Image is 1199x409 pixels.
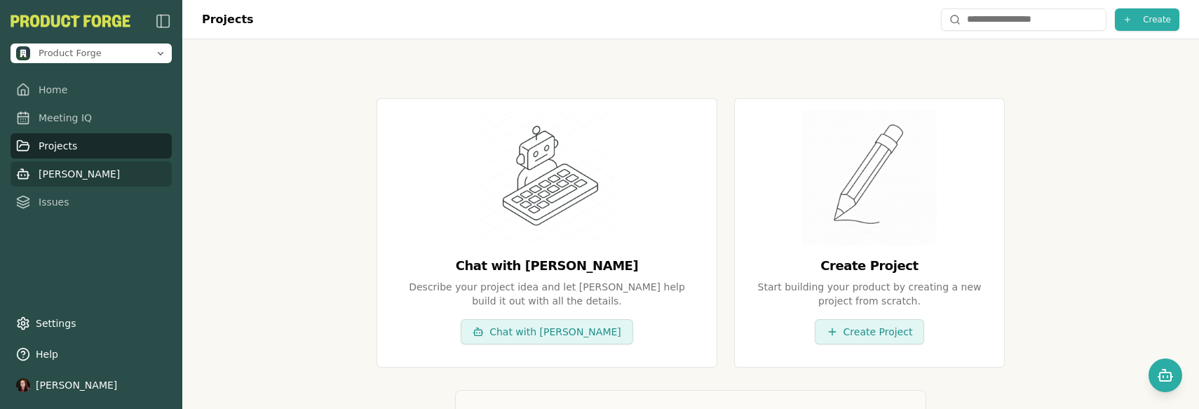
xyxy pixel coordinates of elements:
[11,189,172,215] a: Issues
[480,110,614,245] img: Chat with Smith
[1115,8,1179,31] button: Create
[155,13,172,29] button: Close Sidebar
[400,280,694,308] div: Describe your project idea and let [PERSON_NAME] help build it out with all the details.
[11,311,172,336] a: Settings
[202,11,254,28] h1: Projects
[11,373,172,398] button: [PERSON_NAME]
[39,47,102,60] span: Product Forge
[11,342,172,367] button: Help
[11,105,172,130] a: Meeting IQ
[461,319,633,344] button: Chat with [PERSON_NAME]
[11,43,172,63] button: Open organization switcher
[16,46,30,60] img: Product Forge
[155,13,172,29] img: sidebar
[11,77,172,102] a: Home
[757,280,982,308] div: Start building your product by creating a new project from scratch.
[1143,14,1171,25] span: Create
[11,15,130,27] img: Product Forge
[802,110,937,245] img: Create Project
[16,378,30,392] img: profile
[757,256,982,276] div: Create Project
[11,161,172,187] a: [PERSON_NAME]
[456,256,639,276] div: Chat with [PERSON_NAME]
[11,15,130,27] button: PF-Logo
[11,133,172,159] a: Projects
[1149,358,1182,392] button: Open chat
[815,319,925,344] button: Create Project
